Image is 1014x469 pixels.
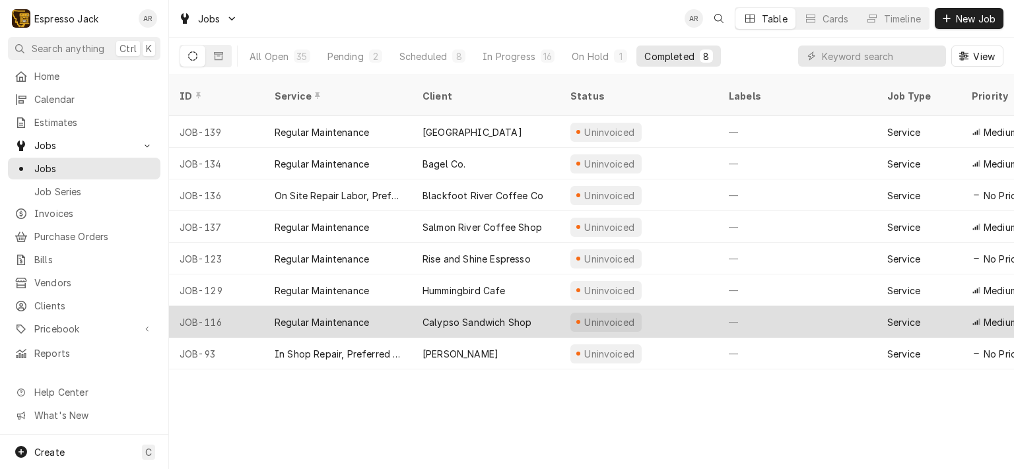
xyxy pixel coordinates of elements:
[275,125,369,139] div: Regular Maintenance
[572,49,609,63] div: On Hold
[12,9,30,28] div: Espresso Jack's Avatar
[399,49,447,63] div: Scheduled
[422,89,547,103] div: Client
[34,408,152,422] span: What's New
[887,125,920,139] div: Service
[685,9,703,28] div: Allan Ross's Avatar
[702,49,710,63] div: 8
[718,274,877,306] div: —
[762,12,788,26] div: Table
[139,9,157,28] div: Allan Ross's Avatar
[583,220,636,234] div: Uninvoiced
[718,306,877,338] div: —
[422,189,543,203] div: Blackfoot River Coffee Co
[169,338,264,369] div: JOB-93
[275,157,369,171] div: Regular Maintenance
[422,220,542,234] div: Salmon River Coffee Shop
[8,65,160,87] a: Home
[718,116,877,148] div: —
[34,92,154,106] span: Calendar
[583,252,636,266] div: Uninvoiced
[275,315,369,329] div: Regular Maintenance
[169,148,264,179] div: JOB-134
[455,49,463,63] div: 8
[198,12,220,26] span: Jobs
[275,347,401,361] div: In Shop Repair, Preferred Rate
[145,445,152,459] span: C
[32,42,104,55] span: Search anything
[275,284,369,297] div: Regular Maintenance
[822,46,939,67] input: Keyword search
[169,274,264,306] div: JOB-129
[275,252,369,266] div: Regular Maintenance
[718,148,877,179] div: —
[275,189,401,203] div: On Site Repair Labor, Prefered Rate, Regular Hours
[146,42,152,55] span: K
[34,299,154,313] span: Clients
[953,12,998,26] span: New Job
[8,404,160,426] a: Go to What's New
[169,243,264,274] div: JOB-123
[884,12,921,26] div: Timeline
[583,347,636,361] div: Uninvoiced
[8,272,160,294] a: Vendors
[8,318,160,340] a: Go to Pricebook
[8,203,160,224] a: Invoices
[887,157,920,171] div: Service
[617,49,625,63] div: 1
[8,158,160,179] a: Jobs
[327,49,364,63] div: Pending
[422,125,522,139] div: [GEOGRAPHIC_DATA]
[34,69,154,83] span: Home
[372,49,380,63] div: 2
[543,49,552,63] div: 16
[34,385,152,399] span: Help Center
[296,49,307,63] div: 35
[935,8,1003,29] button: New Job
[8,381,160,403] a: Go to Help Center
[8,295,160,317] a: Clients
[169,306,264,338] div: JOB-116
[570,89,705,103] div: Status
[887,284,920,297] div: Service
[139,9,157,28] div: AR
[119,42,137,55] span: Ctrl
[422,252,531,266] div: Rise and Shine Espresso
[34,322,134,336] span: Pricebook
[180,89,251,103] div: ID
[8,249,160,270] a: Bills
[708,8,729,29] button: Open search
[34,447,65,458] span: Create
[34,230,154,243] span: Purchase Orders
[8,88,160,110] a: Calendar
[8,181,160,203] a: Job Series
[422,347,498,361] div: [PERSON_NAME]
[8,37,160,60] button: Search anythingCtrlK
[275,89,399,103] div: Service
[34,139,134,152] span: Jobs
[12,9,30,28] div: E
[583,189,636,203] div: Uninvoiced
[583,284,636,297] div: Uninvoiced
[422,284,506,297] div: Hummingbird Cafe
[887,220,920,234] div: Service
[169,179,264,211] div: JOB-136
[34,115,154,129] span: Estimates
[583,315,636,329] div: Uninvoiced
[169,211,264,243] div: JOB-137
[34,276,154,290] span: Vendors
[8,342,160,364] a: Reports
[823,12,849,26] div: Cards
[483,49,535,63] div: In Progress
[34,206,154,220] span: Invoices
[887,347,920,361] div: Service
[169,116,264,148] div: JOB-139
[173,8,243,30] a: Go to Jobs
[34,162,154,175] span: Jobs
[250,49,288,63] div: All Open
[8,111,160,133] a: Estimates
[34,253,154,266] span: Bills
[275,220,369,234] div: Regular Maintenance
[422,315,531,329] div: Calypso Sandwich Shop
[8,226,160,247] a: Purchase Orders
